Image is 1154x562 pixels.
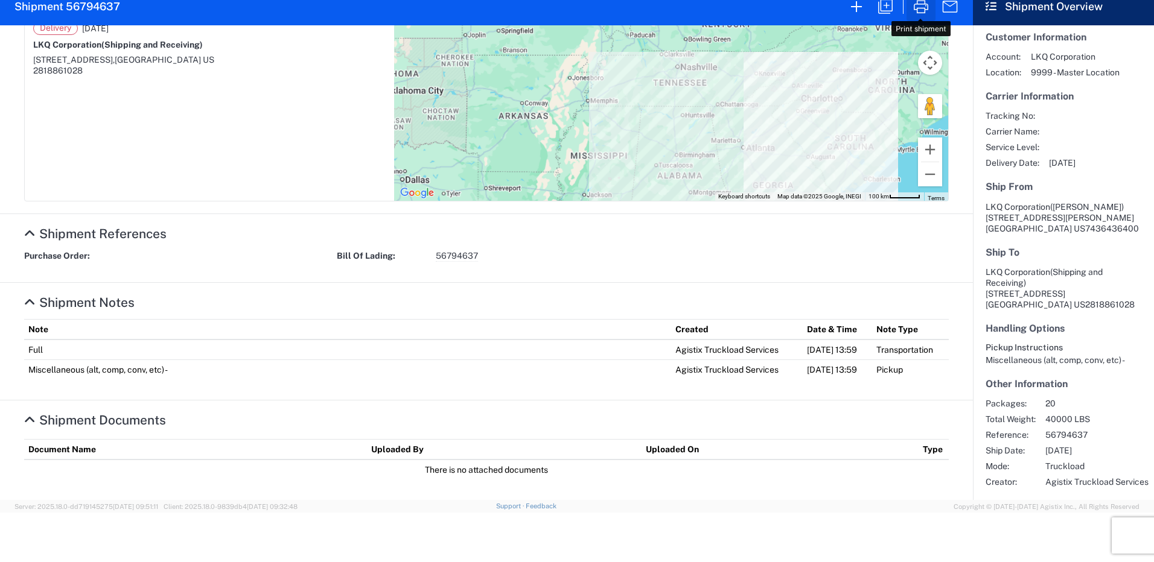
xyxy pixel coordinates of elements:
[14,503,158,510] span: Server: 2025.18.0-dd719145275
[986,181,1141,192] h5: Ship From
[496,502,526,510] a: Support
[872,359,949,379] td: Pickup
[918,51,942,75] button: Map camera controls
[33,55,115,65] span: [STREET_ADDRESS],
[986,157,1039,168] span: Delivery Date:
[928,195,945,201] a: Terms
[986,202,1050,212] span: LKQ Corporation
[24,439,367,459] th: Document Name
[1085,300,1135,309] span: 2818861028
[919,439,949,459] th: Type
[865,192,924,201] button: Map Scale: 100 km per 48 pixels
[337,250,427,262] strong: Bill Of Lading:
[671,359,803,379] td: Agistix Truckload Services
[24,412,166,428] a: Hide Details
[986,355,1141,365] div: Miscellaneous (alt, comp, conv, etc) -
[24,319,949,379] table: Shipment Notes
[1050,202,1124,212] span: ([PERSON_NAME])
[986,201,1141,234] address: [GEOGRAPHIC_DATA] US
[1045,429,1149,440] span: 56794637
[918,94,942,118] button: Drag Pegman onto the map to open Street View
[986,67,1021,78] span: Location:
[986,323,1141,334] h5: Handling Options
[1045,414,1149,425] span: 40000 LBS
[164,503,298,510] span: Client: 2025.18.0-9839db4
[918,162,942,186] button: Zoom out
[24,295,135,310] a: Hide Details
[918,137,942,162] button: Zoom in
[803,319,872,339] th: Date & Time
[642,439,919,459] th: Uploaded On
[986,267,1141,310] address: [GEOGRAPHIC_DATA] US
[986,31,1141,43] h5: Customer Information
[986,378,1141,390] h5: Other Information
[986,110,1039,121] span: Tracking No:
[1049,157,1076,168] span: [DATE]
[33,40,203,49] strong: LKQ Corporation
[718,192,770,201] button: Keyboard shortcuts
[986,90,1141,102] h5: Carrier Information
[872,339,949,360] td: Transportation
[24,226,167,241] a: Hide Details
[986,51,1021,62] span: Account:
[24,439,949,479] table: Shipment Documents
[986,267,1103,298] span: LKQ Corporation [STREET_ADDRESS]
[986,398,1036,409] span: Packages:
[1045,445,1149,456] span: [DATE]
[24,459,949,479] td: There is no attached documents
[986,126,1039,137] span: Carrier Name:
[247,503,298,510] span: [DATE] 09:32:48
[986,429,1036,440] span: Reference:
[777,193,861,200] span: Map data ©2025 Google, INEGI
[954,501,1140,512] span: Copyright © [DATE]-[DATE] Agistix Inc., All Rights Reserved
[1045,398,1149,409] span: 20
[1045,461,1149,472] span: Truckload
[526,502,556,510] a: Feedback
[671,339,803,360] td: Agistix Truckload Services
[1031,51,1120,62] span: LKQ Corporation
[803,339,872,360] td: [DATE] 13:59
[33,65,386,76] div: 2818861028
[24,359,671,379] td: Miscellaneous (alt, comp, conv, etc) -
[1085,224,1139,233] span: 7436436400
[986,267,1103,288] span: (Shipping and Receiving)
[986,476,1036,487] span: Creator:
[671,319,803,339] th: Created
[115,55,214,65] span: [GEOGRAPHIC_DATA] US
[397,185,437,201] a: Open this area in Google Maps (opens a new window)
[986,461,1036,472] span: Mode:
[869,193,889,200] span: 100 km
[24,339,671,360] td: Full
[367,439,642,459] th: Uploaded By
[1045,476,1149,487] span: Agistix Truckload Services
[986,247,1141,258] h5: Ship To
[986,142,1039,153] span: Service Level:
[24,319,671,339] th: Note
[986,445,1036,456] span: Ship Date:
[113,503,158,510] span: [DATE] 09:51:11
[986,414,1036,425] span: Total Weight:
[803,359,872,379] td: [DATE] 13:59
[1031,67,1120,78] span: 9999 - Master Location
[436,250,478,262] span: 56794637
[82,23,109,34] span: [DATE]
[33,22,78,35] span: Delivery
[872,319,949,339] th: Note Type
[24,250,115,262] strong: Purchase Order:
[986,343,1141,353] h6: Pickup Instructions
[101,40,203,49] span: (Shipping and Receiving)
[986,213,1134,223] span: [STREET_ADDRESS][PERSON_NAME]
[397,185,437,201] img: Google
